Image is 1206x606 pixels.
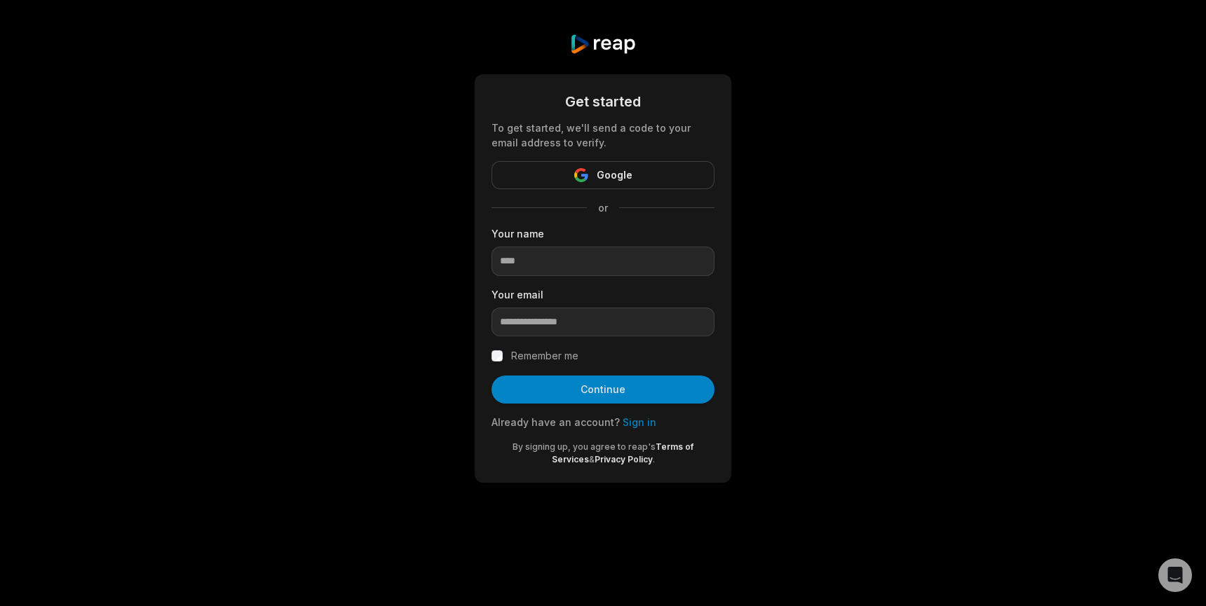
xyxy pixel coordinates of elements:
label: Remember me [511,347,578,364]
span: Google [597,167,632,184]
div: To get started, we'll send a code to your email address to verify. [492,120,714,150]
a: Sign in [623,416,656,428]
button: Continue [492,376,714,404]
img: reap [569,34,636,55]
label: Your email [492,287,714,302]
span: Already have an account? [492,416,620,428]
a: Privacy Policy [595,454,653,464]
span: By signing up, you agree to reap's [513,441,656,452]
div: Open Intercom Messenger [1158,558,1192,592]
button: Google [492,161,714,189]
label: Your name [492,226,714,241]
div: Get started [492,91,714,112]
span: & [589,454,595,464]
span: or [587,200,619,215]
span: . [653,454,655,464]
